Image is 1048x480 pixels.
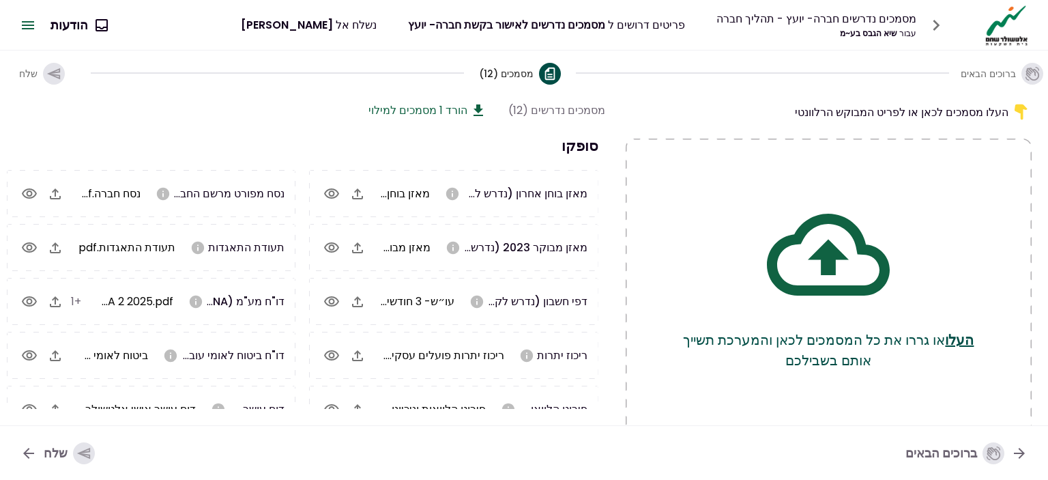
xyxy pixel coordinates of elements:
[156,186,171,201] svg: אנא העלו נסח חברה מפורט כולל שעבודים
[508,102,605,119] div: מסמכים נדרשים (12)
[164,186,285,201] span: נסח מפורט מרשם החברות
[41,348,148,363] span: ביטוח לאומי 24 25.pdf
[680,330,977,371] p: או גררו את כל המסמכים לכאן והמערכת תשייך אותם בשבילכם
[163,348,178,363] svg: אנא העלו טופס 102 משנת 2023 ועד היום
[190,240,205,255] svg: אנא העלו תעודת התאגדות של החברה
[332,186,430,201] span: מאזן בוחן 1-5.25.pdf
[71,294,81,309] span: +1
[65,401,196,417] span: דוח עושר אישי אלטשולר.pdf
[408,16,685,33] div: פריטים דרושים ל
[537,348,587,363] span: ריכוז יתרות
[961,67,1016,81] span: ברוכים הבאים
[19,67,38,81] span: שלח
[445,186,460,201] svg: במידה ונערכת הנהלת חשבונות כפולה בלבד
[982,4,1032,46] img: Logo
[195,294,285,309] span: דו"ח מע"מ (ESNA)
[899,27,916,39] span: עבור
[469,294,484,309] svg: אנא העלו דפי חשבון ל3 חודשים האחרונים לכל החשבונות בנק
[211,402,226,417] svg: אנא הורידו את הטופס מלמעלה. יש למלא ולהחזיר חתום על ידי הבעלים
[40,8,118,43] button: הודעות
[208,240,285,255] span: תעודת התאגדות
[10,436,106,471] button: שלח
[44,442,95,464] div: שלח
[519,348,534,363] svg: אנא העלו ריכוז יתרות עדכני בבנקים, בחברות אשראי חוץ בנקאיות ובחברות כרטיסי אשראי
[368,102,486,119] button: הורד 1 מסמכים למילוי
[241,16,377,33] div: נשלח אל
[220,401,285,417] span: דוח עושר אישי
[74,186,141,201] span: נסח חברה.pdf
[297,294,454,309] span: עו״ש- 3 חודשים פועלים עסקי.pdf
[371,348,504,363] span: ריכוז יתרות פועלים עסקי.pdf
[626,102,1032,122] div: העלו מסמכים לכאן או לפריט המבוקש הרלוונטי
[964,52,1040,96] button: ברוכים הבאים
[894,436,1038,471] button: ברוכים הבאים
[78,240,175,255] span: תעודת התאגדות.pdf
[905,442,1004,464] div: ברוכים הבאים
[716,27,916,40] div: שיא הגבס בע~מ
[88,294,173,309] span: ESNA 2 2025.pdf
[188,294,203,309] svg: אנא העלו דו"ח מע"מ (ESNA) משנת 2023 ועד היום
[479,52,561,96] button: מסמכים (12)
[501,402,516,417] svg: אנא העלו פרוט הלוואות מהבנקים
[716,10,916,27] div: מסמכים נדרשים חברה- יועץ - תהליך חברה
[446,240,461,255] svg: אנא העלו מאזן מבוקר לשנה 2023
[327,240,431,255] span: מאזן מבוקר 2023.pdf
[479,67,534,81] span: מסמכים (12)
[945,330,974,350] button: העלו
[337,401,486,417] span: פירוט הלוואות וניכיונות עסקי.pdf
[8,52,76,96] button: שלח
[116,348,285,363] span: דו"ח ביטוח לאומי עובדים (טופס 102)
[408,17,605,33] span: מסמכים נדרשים לאישור בקשת חברה- יועץ
[482,401,587,417] span: פירוט הלוואות בנקאיות
[241,17,333,33] span: [PERSON_NAME]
